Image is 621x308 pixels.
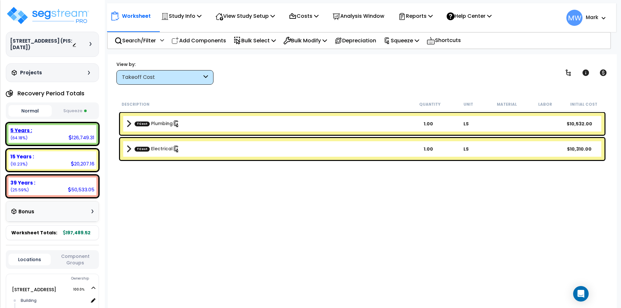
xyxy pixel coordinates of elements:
div: Add Components [168,33,230,48]
div: $10,532.00 [561,121,598,127]
span: TCost [135,146,150,151]
a: Custom Item [135,120,180,127]
div: Building [19,297,88,304]
div: Open Intercom Messenger [573,286,589,302]
p: Worksheet [122,12,151,20]
div: LS [447,146,485,152]
p: Bulk Modify [283,36,327,45]
p: Shortcuts [427,36,461,45]
div: View by: [116,61,213,68]
p: Depreciation [334,36,376,45]
a: [STREET_ADDRESS] 100.0% [12,286,56,293]
p: Squeeze [384,36,419,45]
div: 1.00 [409,121,447,127]
span: 100.0% [73,286,90,293]
h3: [STREET_ADDRESS] (PIS: [DATE]) [10,38,72,51]
div: Takeoff Cost [122,74,202,81]
small: 25.587711085994744% [10,187,29,193]
p: Reports [398,12,433,20]
div: 20,207.16 [71,160,94,167]
small: Initial Cost [570,102,597,107]
p: Analysis Window [332,12,384,20]
p: Help Center [447,12,492,20]
div: 1.00 [409,146,447,152]
small: Unit [463,102,473,107]
small: 10.232018726608391% [10,161,27,167]
button: Squeeze [53,105,97,117]
p: Costs [289,12,319,20]
b: 15 Years : [10,153,34,160]
div: 126,749.31 [69,134,94,141]
b: Mark [586,14,598,21]
div: $10,310.00 [561,146,598,152]
button: Component Groups [54,253,96,266]
h4: Recovery Period Totals [17,90,84,97]
small: Description [122,102,149,107]
b: 39 Years : [10,179,35,186]
span: Worksheet Totals: [11,229,57,236]
small: Quantity [419,102,441,107]
small: 64.18027018739686% [10,135,27,141]
span: TCost [135,121,150,126]
p: Search/Filter [114,36,156,45]
div: Depreciation [331,33,380,48]
p: Add Components [171,36,226,45]
div: LS [447,121,485,127]
p: Bulk Select [234,36,276,45]
h3: Bonus [18,209,34,215]
a: Custom Item [135,145,180,153]
div: Ownership [19,275,99,282]
span: MW [566,10,583,26]
h3: Projects [20,69,42,76]
b: 5 Years : [10,127,32,134]
div: 50,533.05 [68,186,94,193]
p: Study Info [161,12,202,20]
p: View Study Setup [215,12,275,20]
b: 197,489.52 [63,229,91,236]
small: Material [497,102,517,107]
small: Labor [538,102,552,107]
button: Locations [8,254,51,265]
div: Shortcuts [423,33,464,48]
button: Normal [8,105,52,117]
img: logo_pro_r.png [6,6,90,25]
